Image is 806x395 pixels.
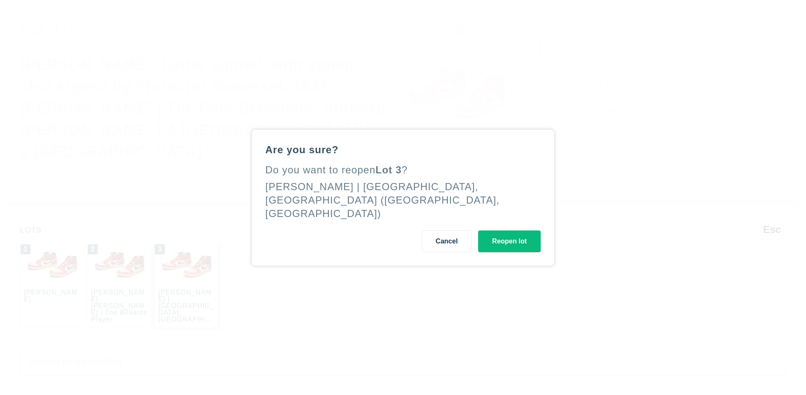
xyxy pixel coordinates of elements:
[422,230,471,252] button: Cancel
[376,164,402,175] span: Lot 3
[265,143,541,157] div: Are you sure?
[265,163,541,177] div: Do you want to reopen ?
[265,181,500,219] div: [PERSON_NAME] | [GEOGRAPHIC_DATA], [GEOGRAPHIC_DATA] ([GEOGRAPHIC_DATA], [GEOGRAPHIC_DATA])
[478,230,541,252] button: Reopen lot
